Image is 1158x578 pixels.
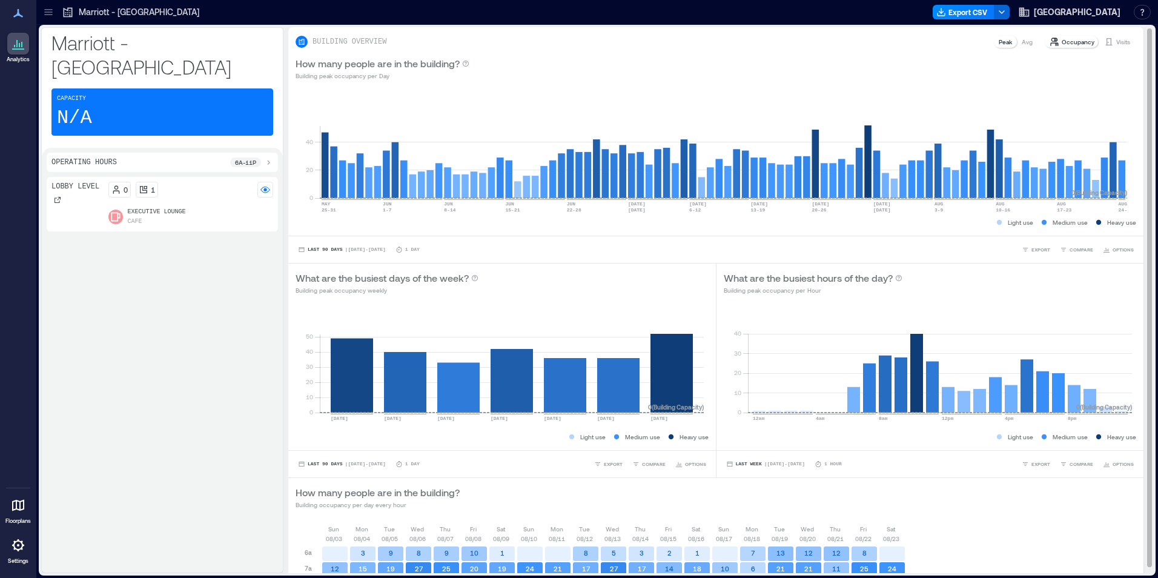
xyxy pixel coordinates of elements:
text: MAY [322,201,331,207]
text: 15-21 [506,207,520,213]
p: 08/19 [772,534,788,543]
p: Executive Lounge [128,207,186,217]
p: 1 [151,185,155,194]
p: Fri [860,524,867,534]
text: 21 [776,565,785,573]
span: COMPARE [642,460,666,468]
p: Avg [1022,37,1033,47]
p: Light use [1008,218,1033,227]
p: Mon [551,524,563,534]
p: 08/11 [549,534,565,543]
text: 8pm [1068,416,1077,421]
p: Thu [440,524,451,534]
p: 08/10 [521,534,537,543]
text: 24-30 [1119,207,1133,213]
text: 9 [445,549,449,557]
text: 1-7 [383,207,392,213]
p: Sat [497,524,505,534]
text: [DATE] [628,201,646,207]
p: Capacity [57,94,86,104]
text: 6 [751,565,755,573]
p: Sun [523,524,534,534]
p: 08/14 [632,534,649,543]
button: Last 90 Days |[DATE]-[DATE] [296,244,388,256]
p: 08/21 [827,534,844,543]
p: 0 [124,185,128,194]
text: AUG [996,201,1005,207]
text: [DATE] [544,416,561,421]
text: [DATE] [331,416,348,421]
button: Last 90 Days |[DATE]-[DATE] [296,458,388,470]
p: 08/22 [855,534,872,543]
button: OPTIONS [1100,244,1136,256]
button: OPTIONS [673,458,709,470]
span: [GEOGRAPHIC_DATA] [1034,6,1120,18]
text: 3 [640,549,644,557]
text: [DATE] [384,416,402,421]
button: [GEOGRAPHIC_DATA] [1014,2,1124,22]
p: 08/06 [409,534,426,543]
p: Floorplans [5,517,31,525]
p: Visits [1116,37,1130,47]
span: OPTIONS [1113,246,1134,253]
p: Heavy use [680,432,709,442]
tspan: 40 [306,138,313,145]
p: Building peak occupancy weekly [296,285,478,295]
button: EXPORT [1019,244,1053,256]
text: 10 [470,549,478,557]
p: 08/12 [577,534,593,543]
tspan: 20 [306,378,313,385]
p: Settings [8,557,28,565]
text: [DATE] [750,201,768,207]
p: 6a - 11p [235,158,256,167]
text: 20-26 [812,207,827,213]
tspan: 30 [306,363,313,370]
p: Light use [1008,432,1033,442]
p: Operating Hours [51,158,117,167]
p: Wed [411,524,424,534]
tspan: 0 [309,194,313,201]
p: 08/09 [493,534,509,543]
p: 08/04 [354,534,370,543]
a: Settings [4,531,33,568]
p: Sat [887,524,895,534]
text: [DATE] [491,416,508,421]
text: 9 [389,549,393,557]
button: OPTIONS [1100,458,1136,470]
p: Lobby Level [51,182,99,191]
text: AUG [935,201,944,207]
text: [DATE] [812,201,830,207]
p: Mon [746,524,758,534]
text: 24 [888,565,896,573]
text: 18 [693,565,701,573]
text: 19 [386,565,395,573]
text: [DATE] [597,416,615,421]
span: OPTIONS [1113,460,1134,468]
text: 3-9 [935,207,944,213]
text: 13-19 [750,207,765,213]
text: [DATE] [650,416,668,421]
p: 1 Hour [824,460,842,468]
p: What are the busiest days of the week? [296,271,469,285]
p: Heavy use [1107,432,1136,442]
p: How many people are in the building? [296,56,460,71]
button: COMPARE [630,458,668,470]
text: 25 [860,565,868,573]
p: Medium use [625,432,660,442]
p: 08/15 [660,534,677,543]
text: 25-31 [322,207,336,213]
p: 08/13 [604,534,621,543]
button: Export CSV [933,5,994,19]
tspan: 20 [306,166,313,173]
span: EXPORT [1031,246,1050,253]
text: JUN [444,201,453,207]
tspan: 0 [309,408,313,416]
p: Wed [801,524,814,534]
text: 4am [816,416,825,421]
text: JUN [567,201,576,207]
text: 8-14 [444,207,455,213]
text: 5 [612,549,616,557]
tspan: 10 [733,389,741,396]
a: Analytics [3,29,33,67]
button: COMPARE [1057,244,1096,256]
